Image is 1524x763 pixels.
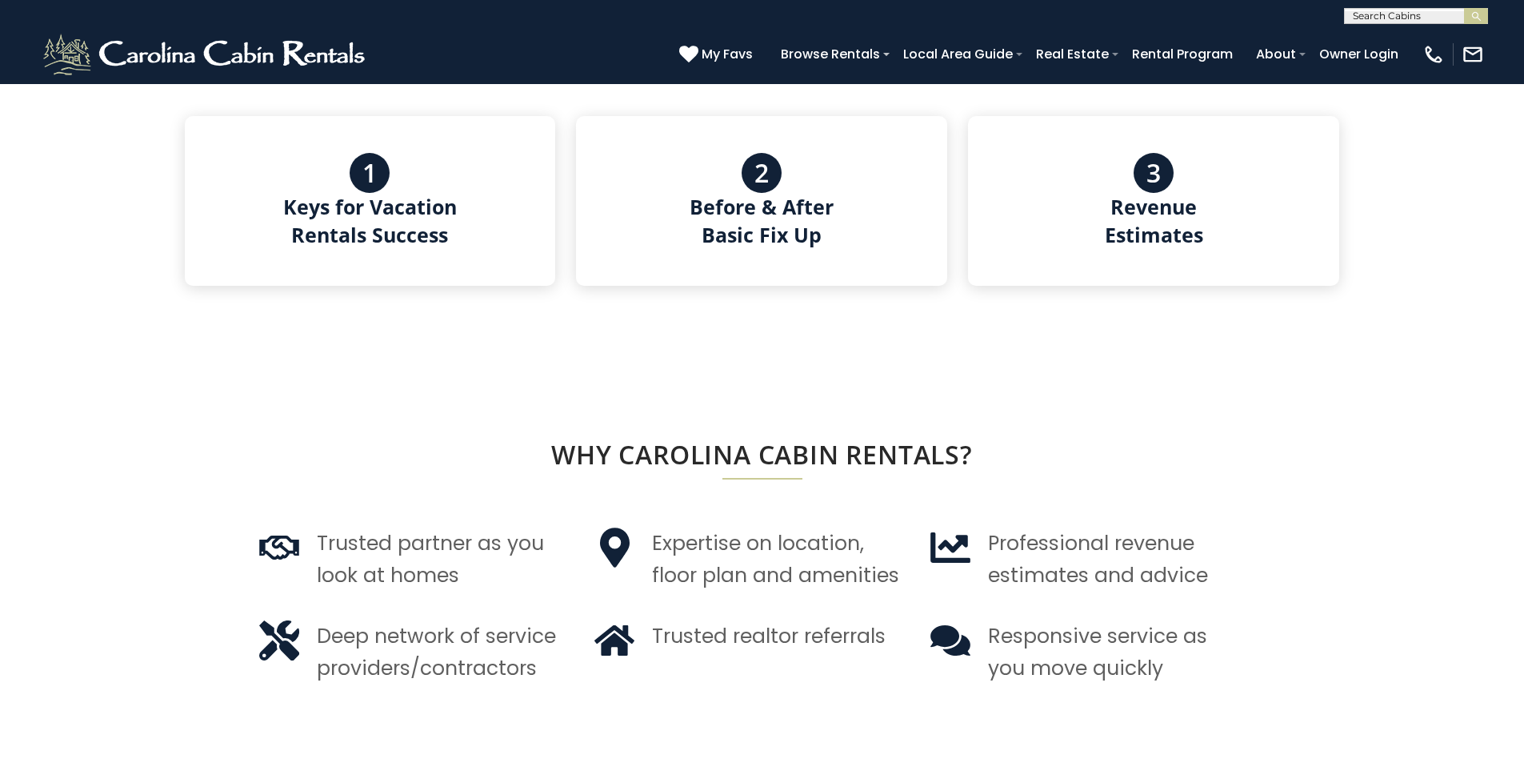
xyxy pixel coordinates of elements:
h4: Before & After Basic Fix Up [690,193,834,249]
a: Rental Program [1124,40,1241,68]
p: Deep network of service providers/contractors [317,620,556,685]
p: Trusted partner as you look at homes [317,528,544,592]
h3: 2 [754,159,769,187]
h4: Keys for Vacation Rentals Success [283,193,457,249]
h3: 3 [1146,159,1161,187]
a: My Favs [679,44,757,65]
p: Professional revenue estimates and advice [988,528,1208,592]
span: My Favs [702,44,753,64]
img: White-1-2.png [40,30,372,78]
h2: WHY CAROLINA CABIN RENTALS? [258,440,1266,469]
a: Real Estate [1028,40,1117,68]
p: Trusted realtor referrals [652,620,886,653]
p: Responsive service as you move quickly [988,620,1207,685]
h3: 1 [362,159,377,187]
a: About [1248,40,1304,68]
a: Browse Rentals [773,40,888,68]
img: phone-regular-white.png [1422,43,1445,66]
img: mail-regular-white.png [1462,43,1484,66]
a: Owner Login [1311,40,1406,68]
h4: Revenue Estimates [1105,193,1203,249]
a: Local Area Guide [895,40,1021,68]
p: Expertise on location, floor plan and amenities [652,528,899,592]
